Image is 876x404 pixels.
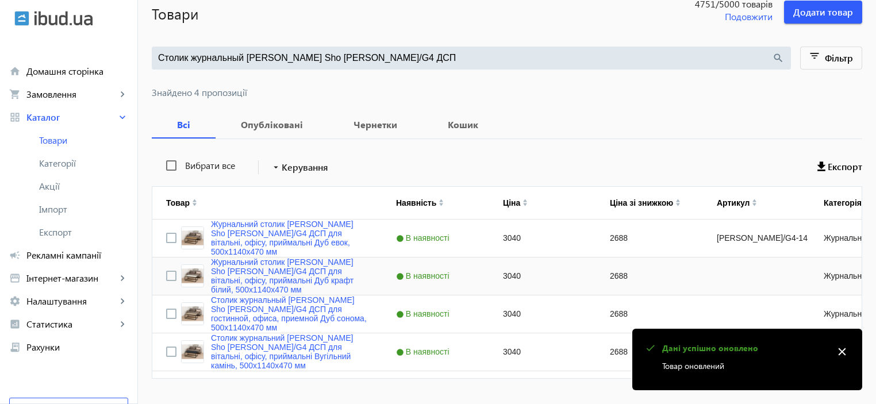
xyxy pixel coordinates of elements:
img: arrow-up.svg [675,199,681,202]
div: 3040 [489,333,596,371]
div: Наявність [396,198,436,207]
div: Артикул [717,198,750,207]
mat-icon: analytics [9,318,21,330]
h1: Товари [152,3,636,24]
span: Інтернет-магазин [26,272,117,284]
img: arrow-down.svg [522,203,528,206]
span: Акції [39,180,128,192]
div: 3040 [489,295,596,333]
img: arrow-up.svg [192,199,197,202]
mat-icon: campaign [9,249,21,261]
mat-icon: keyboard_arrow_right [117,272,128,284]
a: Журнальний столик [PERSON_NAME] Sho [PERSON_NAME]/G4 ДСП для вітальні, офісу, приймальні Дуб краф... [211,257,368,294]
img: arrow-down.svg [752,203,757,206]
mat-icon: receipt_long [9,341,21,353]
mat-icon: storefront [9,272,21,284]
div: 3040 [489,257,596,295]
img: arrow-down.svg [439,203,444,206]
div: Ціна [503,198,520,207]
span: Каталог [26,111,117,123]
mat-icon: keyboard_arrow_right [117,318,128,330]
p: Дані успішно оновлено [662,343,827,354]
mat-icon: keyboard_arrow_right [117,111,128,123]
span: Рахунки [26,341,128,353]
span: Знайдено 4 пропозиції [152,88,862,97]
img: arrow-down.svg [192,203,197,206]
mat-icon: search [772,52,785,64]
a: Журнальний столик [PERSON_NAME] Sho [PERSON_NAME]/G4 ДСП для вітальні, офісу, приймальні Дуб евок... [211,220,368,256]
div: 2688 [596,333,703,371]
img: arrow-up.svg [752,199,757,202]
label: Вибрати все [183,161,235,170]
span: Подовжити [725,10,773,23]
button: Додати товар [784,1,862,24]
mat-icon: close [833,343,851,360]
div: [PERSON_NAME]/G4-14 [703,220,810,257]
span: Категорії [39,157,128,169]
mat-icon: grid_view [9,111,21,123]
span: Керування [282,160,328,174]
img: arrow-up.svg [439,199,444,202]
img: ibud_text.svg [34,11,93,26]
input: Пошук [158,52,772,64]
img: ibud.svg [14,11,29,26]
p: Товар оновлений [662,360,827,372]
span: В наявності [396,271,452,280]
span: Замовлення [26,89,117,100]
span: Налаштування [26,295,117,307]
span: В наявності [396,309,452,318]
div: 2688 [596,295,703,333]
span: Імпорт [39,203,128,215]
div: Ціна зі знижкою [610,198,673,207]
img: arrow-down.svg [675,203,681,206]
span: Товари [39,134,128,146]
div: 2688 [596,220,703,257]
b: Кошик [436,120,490,129]
mat-icon: shopping_cart [9,89,21,100]
span: Експорт [828,160,862,173]
button: Фільтр [800,47,863,70]
span: Статистика [26,318,117,330]
mat-icon: filter_list [807,50,823,66]
span: Домашня сторінка [26,66,128,77]
b: Чернетки [342,120,409,129]
mat-icon: keyboard_arrow_right [117,295,128,307]
a: Столик журнальный [PERSON_NAME] Sho [PERSON_NAME]/G4 ДСП для гостинной, офиса, приемной Дуб соном... [211,295,368,332]
span: Додати товар [793,6,853,18]
a: Столик журнальний [PERSON_NAME] Sho [PERSON_NAME]/G4 ДСП для вітальні, офісу, приймальні Вугільни... [211,333,368,370]
div: Товар [166,198,190,207]
span: Експорт [39,226,128,238]
mat-icon: arrow_drop_down [270,161,282,173]
span: Фільтр [825,52,853,64]
img: arrow-up.svg [522,199,528,202]
mat-icon: check [643,341,658,356]
span: В наявності [396,347,452,356]
b: Всі [166,120,202,129]
span: В наявності [396,233,452,243]
div: 2688 [596,257,703,295]
mat-icon: settings [9,295,21,307]
div: 3040 [489,220,596,257]
b: Опубліковані [229,120,314,129]
button: Експорт [817,157,862,178]
button: Керування [266,157,333,178]
mat-icon: keyboard_arrow_right [117,89,128,100]
span: Рекламні кампанії [26,249,128,261]
div: Категорія [824,198,862,207]
mat-icon: home [9,66,21,77]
